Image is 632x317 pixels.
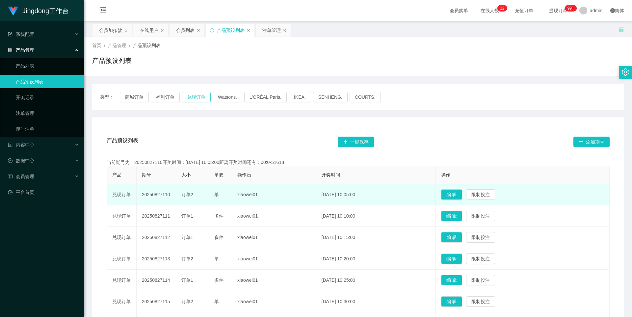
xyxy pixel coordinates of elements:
[16,91,79,104] a: 开奖记录
[244,92,287,102] button: L'ORÉAL Paris.
[181,277,193,283] span: 订单1
[112,172,121,177] span: 产品
[129,43,130,48] span: /
[181,235,193,240] span: 订单1
[237,172,251,177] span: 操作员
[338,137,374,147] button: 图标: plus一键保存
[316,227,436,248] td: [DATE] 10:15:00
[120,92,149,102] button: 商城订单
[247,29,250,33] i: 图标: close
[16,75,79,88] a: 产品预设列表
[8,48,13,52] i: 图标: appstore-o
[140,24,158,37] div: 在线用户
[232,291,316,312] td: xiaowei01
[466,253,495,264] button: 限制投注
[176,24,195,37] div: 会员列表
[108,43,126,48] span: 产品管理
[622,68,629,76] i: 图标: setting
[232,227,316,248] td: xiaowei01
[107,159,610,166] div: 当前期号为：20250827110开奖时间：[DATE] 10:05:00距离开奖时间还有：00:0-51618
[441,275,462,285] button: 编 辑
[137,227,176,248] td: 20250827112
[124,29,128,33] i: 图标: close
[512,8,537,13] span: 充值订单
[214,192,219,197] span: 单
[500,5,502,12] p: 1
[466,275,495,285] button: 限制投注
[8,158,13,163] i: 图标: check-circle-o
[214,299,219,304] span: 单
[214,235,224,240] span: 多件
[92,0,115,21] i: 图标: menu-fold
[181,213,193,219] span: 订单1
[466,232,495,243] button: 限制投注
[92,56,132,66] h1: 产品预设列表
[441,232,462,243] button: 编 辑
[232,270,316,291] td: xiaowei01
[350,92,381,102] button: COURTS.
[104,43,105,48] span: /
[181,172,191,177] span: 大小
[466,296,495,307] button: 限制投注
[107,205,137,227] td: 兑现订单
[214,213,224,219] span: 多件
[8,158,34,163] span: 数据中心
[8,47,34,53] span: 产品管理
[100,92,120,102] span: 类型：
[316,291,436,312] td: [DATE] 10:30:00
[441,172,450,177] span: 操作
[232,205,316,227] td: xiaowei01
[262,24,281,37] div: 注单管理
[217,24,245,37] div: 产品预设列表
[133,43,161,48] span: 产品预设列表
[610,8,615,13] i: 图标: global
[8,32,34,37] span: 系统配置
[8,174,34,179] span: 会员管理
[322,172,340,177] span: 开奖时间
[210,28,214,33] i: 图标: sync
[16,122,79,136] a: 即时注单
[8,8,69,13] a: Jingdong工作台
[232,248,316,270] td: xiaowei01
[441,211,462,221] button: 编 辑
[8,174,13,179] i: 图标: table
[565,5,577,12] sup: 976
[137,205,176,227] td: 20250827111
[316,248,436,270] td: [DATE] 10:20:00
[232,184,316,205] td: xiaowei01
[197,29,200,33] i: 图标: close
[8,186,79,199] a: 图标: dashboard平台首页
[289,92,311,102] button: IKEA.
[181,192,193,197] span: 订单2
[497,5,507,12] sup: 12
[22,0,69,21] h1: Jingdong工作台
[316,205,436,227] td: [DATE] 10:10:00
[160,29,164,33] i: 图标: close
[182,92,211,102] button: 兑现订单
[466,189,495,200] button: 限制投注
[142,172,151,177] span: 期号
[107,227,137,248] td: 兑现订单
[107,184,137,205] td: 兑现订单
[16,59,79,72] a: 产品列表
[213,92,242,102] button: Watsons.
[502,5,505,12] p: 2
[546,8,571,13] span: 提现订单
[214,172,224,177] span: 单双
[214,277,224,283] span: 多件
[99,24,122,37] div: 会员加扣款
[573,137,610,147] button: 图标: plus添加期号
[313,92,348,102] button: SENHENG.
[107,270,137,291] td: 兑现订单
[441,253,462,264] button: 编 辑
[151,92,180,102] button: 福利订单
[466,211,495,221] button: 限制投注
[16,107,79,120] a: 注单管理
[107,291,137,312] td: 兑现订单
[316,270,436,291] td: [DATE] 10:25:00
[107,248,137,270] td: 兑现订单
[441,296,462,307] button: 编 辑
[107,137,138,147] span: 产品预设列表
[8,142,34,147] span: 内容中心
[8,32,13,37] i: 图标: form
